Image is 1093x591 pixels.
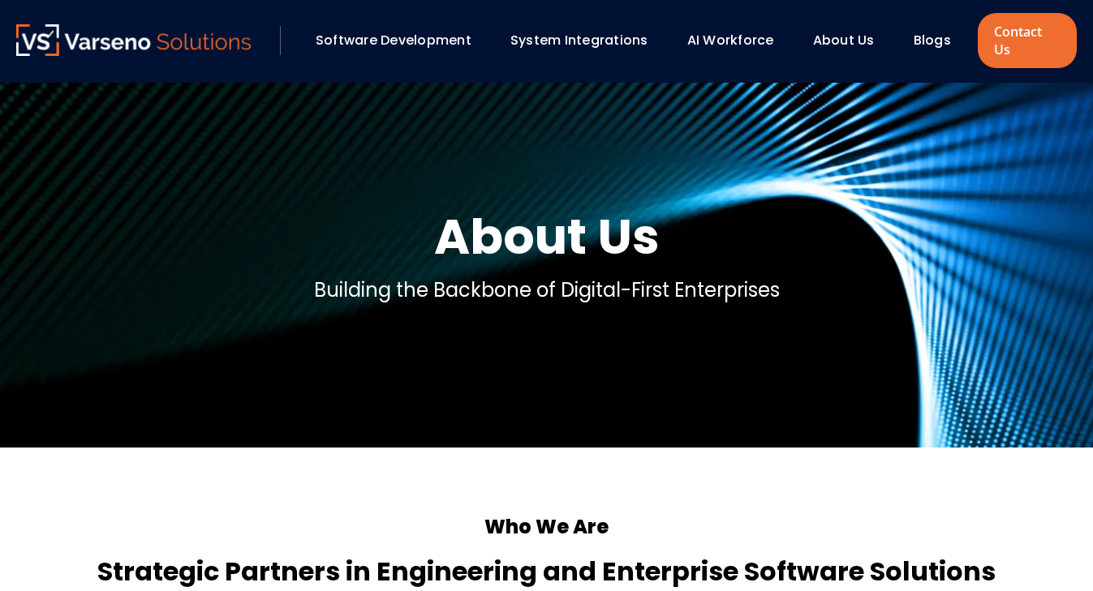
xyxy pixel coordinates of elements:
[502,27,671,54] div: System Integrations
[805,27,897,54] div: About Us
[16,512,1077,542] h5: Who We Are
[906,27,974,54] div: Blogs
[914,31,951,49] a: Blogs
[687,31,774,49] a: AI Workforce
[314,276,780,305] p: Building the Backbone of Digital-First Enterprises
[308,27,494,54] div: Software Development
[16,24,251,57] a: Varseno Solutions – Product Engineering & IT Services
[510,31,648,49] a: System Integrations
[316,31,471,49] a: Software Development
[679,27,797,54] div: AI Workforce
[978,13,1077,68] a: Contact Us
[813,31,875,49] a: About Us
[16,24,251,56] img: Varseno Solutions – Product Engineering & IT Services
[434,204,660,269] h1: About Us
[16,552,1077,591] h4: Strategic Partners in Engineering and Enterprise Software Solutions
